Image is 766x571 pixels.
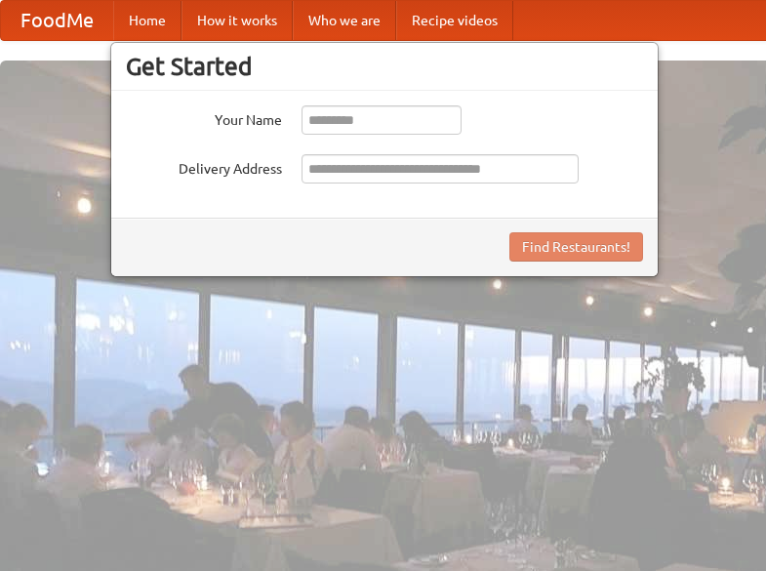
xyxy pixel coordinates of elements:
[126,105,282,130] label: Your Name
[181,1,293,40] a: How it works
[126,52,643,81] h3: Get Started
[113,1,181,40] a: Home
[293,1,396,40] a: Who we are
[126,154,282,179] label: Delivery Address
[509,232,643,262] button: Find Restaurants!
[396,1,513,40] a: Recipe videos
[1,1,113,40] a: FoodMe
